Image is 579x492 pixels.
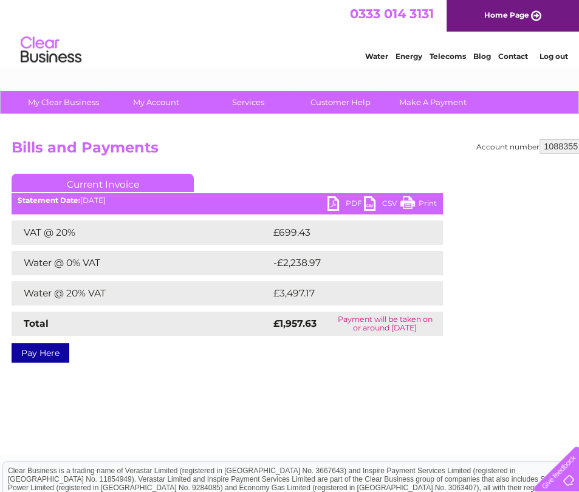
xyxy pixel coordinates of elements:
[539,52,567,61] a: Log out
[396,52,422,61] a: Energy
[498,52,528,61] a: Contact
[198,91,298,114] a: Services
[327,196,364,214] a: PDF
[350,6,434,21] a: 0333 014 3131
[24,318,49,329] strong: Total
[400,196,437,214] a: Print
[12,343,69,363] a: Pay Here
[430,52,466,61] a: Telecoms
[365,52,388,61] a: Water
[12,251,270,275] td: Water @ 0% VAT
[270,220,422,245] td: £699.43
[3,7,577,59] div: Clear Business is a trading name of Verastar Limited (registered in [GEOGRAPHIC_DATA] No. 3667643...
[12,220,270,245] td: VAT @ 20%
[12,174,194,192] a: Current Invoice
[327,312,443,336] td: Payment will be taken on or around [DATE]
[290,91,391,114] a: Customer Help
[270,281,423,306] td: £3,497.17
[12,196,443,205] div: [DATE]
[20,32,82,69] img: logo.png
[383,91,483,114] a: Make A Payment
[18,196,80,205] b: Statement Date:
[270,251,425,275] td: -£2,238.97
[473,52,491,61] a: Blog
[106,91,206,114] a: My Account
[273,318,317,329] strong: £1,957.63
[364,196,400,214] a: CSV
[13,91,114,114] a: My Clear Business
[12,281,270,306] td: Water @ 20% VAT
